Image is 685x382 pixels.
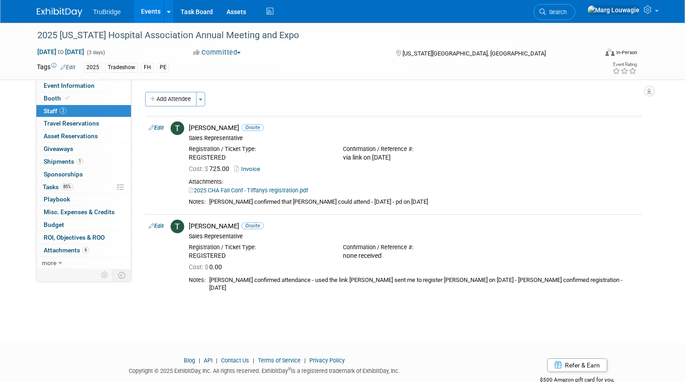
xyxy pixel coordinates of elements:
[302,357,308,364] span: |
[616,49,637,56] div: In-Person
[36,168,131,181] a: Sponsorships
[36,219,131,231] a: Budget
[44,132,98,140] span: Asset Reservations
[171,220,184,233] img: T.jpg
[44,120,99,127] span: Travel Reservations
[36,80,131,92] a: Event Information
[189,187,308,194] a: 2025 CHA Fall Conf - Tiffanys registration.pdf
[44,246,89,254] span: Attachments
[36,156,131,168] a: Shipments1
[343,252,484,260] div: none received
[242,222,264,229] span: Onsite
[189,252,329,260] div: REGISTERED
[209,198,638,206] div: [PERSON_NAME] confirmed that [PERSON_NAME] could attend - [DATE] - pd on [DATE]
[36,193,131,206] a: Playbook
[93,8,121,15] span: TruBridge
[196,357,202,364] span: |
[60,64,76,70] a: Edit
[149,223,164,229] a: Edit
[149,125,164,131] a: Edit
[44,82,95,89] span: Event Information
[60,107,66,114] span: 2
[36,130,131,142] a: Asset Reservations
[343,146,484,153] div: Confirmation / Reference #:
[189,263,209,271] span: Cost: $
[56,48,65,55] span: to
[86,50,105,55] span: (3 days)
[82,246,89,253] span: 6
[97,269,113,281] td: Personalize Event Tab Strip
[36,257,131,269] a: more
[36,105,131,117] a: Staff2
[36,231,131,244] a: ROI, Objectives & ROO
[171,121,184,135] img: T.jpg
[44,208,115,216] span: Misc. Expenses & Credits
[189,244,329,251] div: Registration / Ticket Type:
[612,62,637,67] div: Event Rating
[36,92,131,105] a: Booth
[189,178,638,186] div: Attachments:
[189,165,233,172] span: 725.00
[547,358,607,372] a: Refer & Earn
[44,221,64,228] span: Budget
[105,63,138,72] div: Tradeshow
[190,48,244,57] button: Committed
[37,8,82,17] img: ExhibitDay
[189,222,638,231] div: [PERSON_NAME]
[189,276,206,284] div: Notes:
[605,49,614,56] img: Format-Inperson.png
[145,92,196,106] button: Add Attendee
[288,367,291,372] sup: ®
[112,269,131,281] td: Toggle Event Tabs
[44,171,83,178] span: Sponsorships
[37,62,76,73] td: Tags
[534,4,575,20] a: Search
[251,357,257,364] span: |
[258,357,301,364] a: Terms of Service
[34,27,586,44] div: 2025 [US_STATE] Hospital Association Annual Meeting and Expo
[37,365,492,375] div: Copyright © 2025 ExhibitDay, Inc. All rights reserved. ExhibitDay is a registered trademark of Ex...
[209,276,638,292] div: [PERSON_NAME] confirmed attendance - used the link [PERSON_NAME] sent me to register [PERSON_NAME...
[587,5,640,15] img: Marg Louwagie
[36,206,131,218] a: Misc. Expenses & Credits
[84,63,102,72] div: 2025
[189,124,638,132] div: [PERSON_NAME]
[221,357,249,364] a: Contact Us
[549,47,637,61] div: Event Format
[343,154,484,162] div: via link on [DATE]
[214,357,220,364] span: |
[242,124,264,131] span: Onsite
[36,117,131,130] a: Travel Reservations
[65,95,70,101] i: Booth reservation complete
[403,50,546,57] span: [US_STATE][GEOGRAPHIC_DATA], [GEOGRAPHIC_DATA]
[44,158,83,165] span: Shipments
[61,183,73,190] span: 85%
[184,357,195,364] a: Blog
[157,63,169,72] div: PE
[204,357,212,364] a: API
[343,244,484,251] div: Confirmation / Reference #:
[189,154,329,162] div: REGISTERED
[44,196,70,203] span: Playbook
[36,244,131,256] a: Attachments6
[36,181,131,193] a: Tasks85%
[189,233,638,240] div: Sales Representative
[44,145,73,152] span: Giveaways
[44,107,66,115] span: Staff
[36,143,131,155] a: Giveaways
[37,48,85,56] span: [DATE] [DATE]
[546,9,567,15] span: Search
[42,259,56,266] span: more
[234,166,264,172] a: Invoice
[43,183,73,191] span: Tasks
[189,135,638,142] div: Sales Representative
[189,263,226,271] span: 0.00
[44,95,71,102] span: Booth
[189,198,206,206] div: Notes:
[76,158,83,165] span: 1
[309,357,345,364] a: Privacy Policy
[189,146,329,153] div: Registration / Ticket Type:
[44,234,105,241] span: ROI, Objectives & ROO
[189,165,209,172] span: Cost: $
[141,63,154,72] div: FH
